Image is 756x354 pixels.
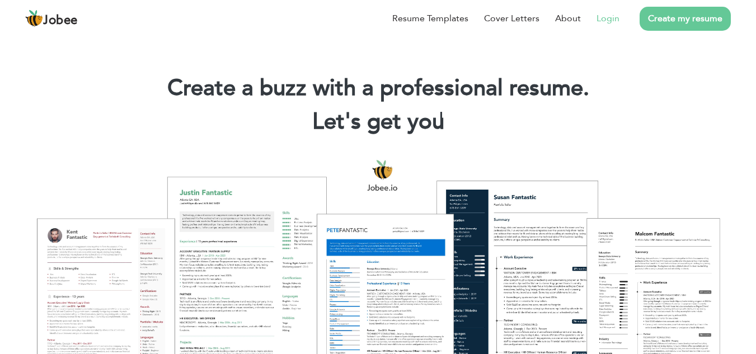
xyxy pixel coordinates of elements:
[392,12,468,25] a: Resume Templates
[439,106,444,137] span: |
[555,12,581,25] a: About
[25,10,78,27] a: Jobee
[597,12,619,25] a: Login
[25,10,43,27] img: jobee.io
[640,7,731,31] a: Create my resume
[367,106,444,137] span: get you
[17,74,739,103] h1: Create a buzz with a professional resume.
[43,15,78,27] span: Jobee
[484,12,539,25] a: Cover Letters
[17,107,739,136] h2: Let's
